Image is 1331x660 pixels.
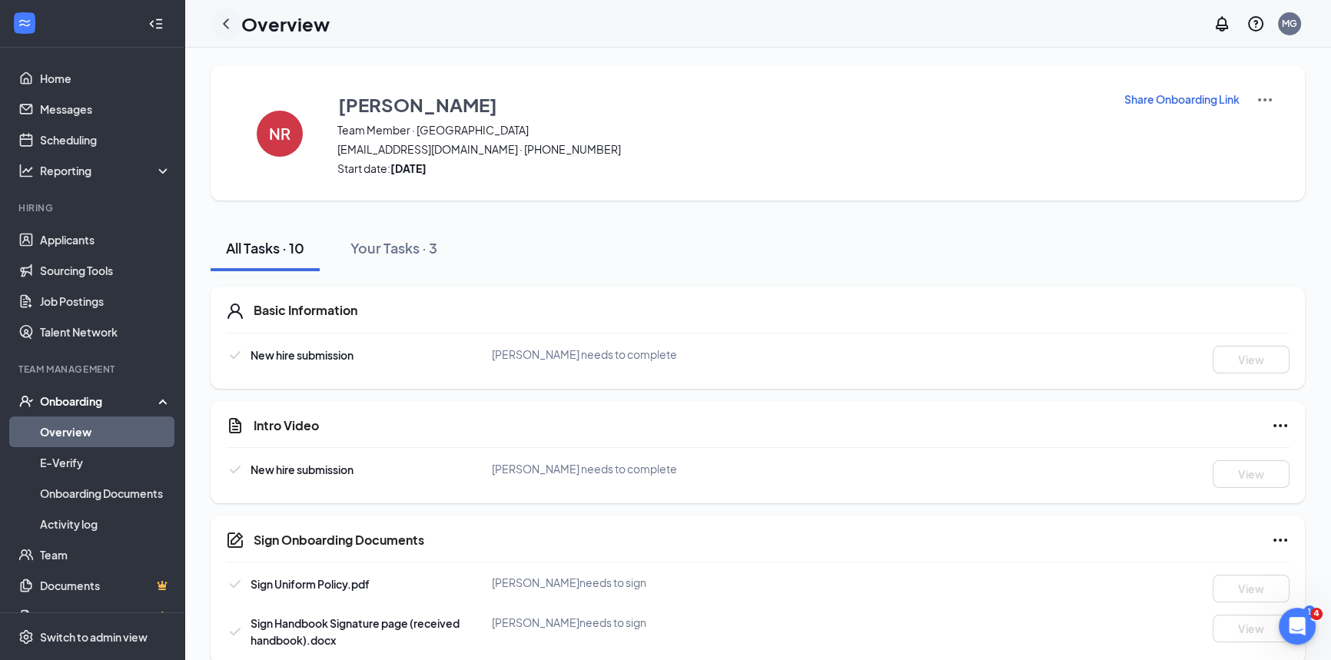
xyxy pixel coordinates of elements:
[1271,416,1290,435] svg: Ellipses
[40,317,171,347] a: Talent Network
[40,124,171,155] a: Scheduling
[492,615,846,630] div: [PERSON_NAME] needs to sign
[226,460,244,479] svg: Checkmark
[492,575,846,590] div: [PERSON_NAME] needs to sign
[251,577,370,591] span: Sign Uniform Policy.pdf
[338,91,497,118] h3: [PERSON_NAME]
[1303,605,1316,619] div: 1
[226,302,244,320] svg: User
[40,601,171,632] a: SurveysCrown
[1279,608,1316,645] iframe: Intercom live chat
[251,616,460,647] span: Sign Handbook Signature page (received handbook).docx
[40,255,171,286] a: Sourcing Tools
[1246,15,1265,33] svg: QuestionInfo
[148,16,164,32] svg: Collapse
[40,416,171,447] a: Overview
[1213,460,1290,488] button: View
[1213,346,1290,373] button: View
[40,629,148,645] div: Switch to admin view
[254,302,357,319] h5: Basic Information
[40,447,171,478] a: E-Verify
[17,15,32,31] svg: WorkstreamLogo
[226,238,304,257] div: All Tasks · 10
[251,463,353,476] span: New hire submission
[40,94,171,124] a: Messages
[254,532,424,549] h5: Sign Onboarding Documents
[226,346,244,364] svg: Checkmark
[254,417,319,434] h5: Intro Video
[40,286,171,317] a: Job Postings
[40,224,171,255] a: Applicants
[217,15,235,33] svg: ChevronLeft
[350,238,437,257] div: Your Tasks · 3
[1271,531,1290,549] svg: Ellipses
[40,163,172,178] div: Reporting
[337,141,1104,157] span: [EMAIL_ADDRESS][DOMAIN_NAME] · [PHONE_NUMBER]
[18,163,34,178] svg: Analysis
[1256,91,1274,109] img: More Actions
[226,622,244,641] svg: Checkmark
[40,509,171,539] a: Activity log
[40,393,158,409] div: Onboarding
[337,122,1104,138] span: Team Member · [GEOGRAPHIC_DATA]
[1213,615,1290,642] button: View
[492,462,677,476] span: [PERSON_NAME] needs to complete
[1124,91,1240,108] button: Share Onboarding Link
[241,11,330,37] h1: Overview
[1124,91,1240,107] p: Share Onboarding Link
[1282,17,1297,30] div: MG
[40,570,171,601] a: DocumentsCrown
[18,393,34,409] svg: UserCheck
[18,201,168,214] div: Hiring
[269,128,290,139] h4: NR
[226,575,244,593] svg: Checkmark
[40,478,171,509] a: Onboarding Documents
[18,363,168,376] div: Team Management
[241,91,318,176] button: NR
[251,348,353,362] span: New hire submission
[337,91,1104,118] button: [PERSON_NAME]
[337,161,1104,176] span: Start date:
[1213,575,1290,602] button: View
[226,531,244,549] svg: CompanyDocumentIcon
[492,347,677,361] span: [PERSON_NAME] needs to complete
[1310,608,1323,620] span: 4
[226,416,244,435] svg: CustomFormIcon
[40,539,171,570] a: Team
[40,63,171,94] a: Home
[1213,15,1231,33] svg: Notifications
[390,161,427,175] strong: [DATE]
[18,629,34,645] svg: Settings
